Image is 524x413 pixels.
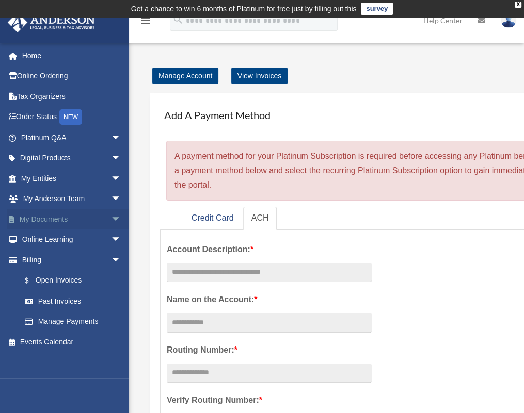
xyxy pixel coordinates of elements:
a: $Open Invoices [14,270,137,291]
a: Billingarrow_drop_down [7,250,137,270]
a: View Invoices [231,68,288,84]
a: Events Calendar [7,332,137,352]
a: Online Ordering [7,66,137,87]
img: User Pic [501,13,516,28]
a: Tax Organizers [7,86,137,107]
label: Name on the Account: [167,292,372,307]
div: close [515,2,521,8]
span: arrow_drop_down [111,168,132,189]
i: search [172,14,184,25]
span: arrow_drop_down [111,148,132,169]
a: survey [361,3,393,15]
a: Past Invoices [14,291,137,311]
a: Platinum Q&Aarrow_drop_down [7,127,137,148]
a: Order StatusNEW [7,107,137,128]
label: Verify Routing Number: [167,393,372,407]
a: Credit Card [183,207,242,230]
span: arrow_drop_down [111,189,132,210]
img: Anderson Advisors Platinum Portal [5,12,98,32]
a: My Documentsarrow_drop_down [7,209,137,229]
span: arrow_drop_down [111,250,132,271]
a: Digital Productsarrow_drop_down [7,148,137,169]
a: Online Learningarrow_drop_down [7,229,137,250]
div: NEW [59,109,82,125]
span: arrow_drop_down [111,209,132,230]
label: Account Description: [167,242,372,257]
div: Get a chance to win 6 months of Platinum for free just by filling out this [131,3,357,15]
a: Manage Account [152,68,218,84]
i: menu [139,14,152,27]
a: My Anderson Teamarrow_drop_down [7,189,137,209]
a: menu [139,18,152,27]
a: Home [7,45,137,66]
span: arrow_drop_down [111,229,132,251]
a: My Entitiesarrow_drop_down [7,168,137,189]
span: arrow_drop_down [111,127,132,148]
a: Manage Payments [14,311,132,332]
label: Routing Number: [167,343,372,357]
a: ACH [243,207,277,230]
span: $ [30,274,36,287]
